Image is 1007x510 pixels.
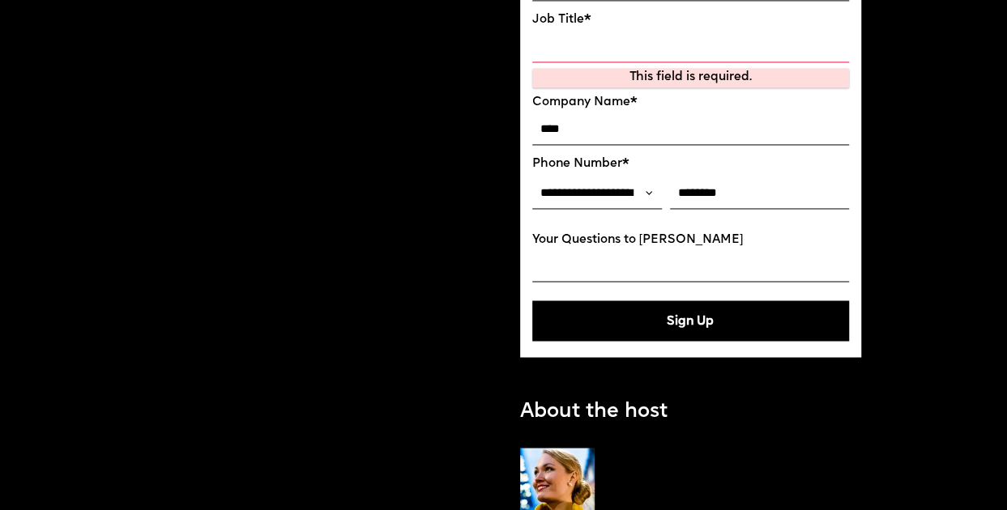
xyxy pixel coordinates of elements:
label: Job Title [532,13,850,28]
p: About the host [520,397,668,426]
div: This field is required. [537,70,845,85]
label: Your Questions to [PERSON_NAME] [532,233,850,248]
label: Company Name [532,96,850,110]
label: Phone Number [532,157,850,172]
button: Sign Up [532,300,850,341]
